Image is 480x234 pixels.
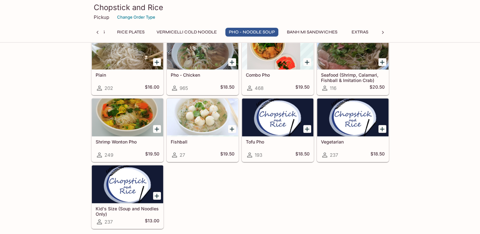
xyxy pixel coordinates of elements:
[317,98,388,136] div: Vegetarian
[255,152,262,158] span: 193
[145,151,159,159] h5: $19.50
[114,28,148,37] button: Rice Plates
[242,32,313,69] div: Combo Pho
[153,28,220,37] button: Vermicelli Cold Noodle
[370,84,385,92] h5: $20.50
[92,32,163,69] div: Plain
[317,98,389,162] a: Vegetarian237$18.50
[92,165,163,229] a: Kid's Size (Soup and Noodles Only)237$13.00
[378,125,386,133] button: Add Vegetarian
[246,139,310,144] h5: Tofu Pho
[317,31,389,95] a: Seafood (Shrimp, Calamari, Fishball & Imitation Crab)116$20.50
[167,98,238,136] div: Fishball
[94,14,109,20] p: Pickup
[92,98,163,136] div: Shrimp Wonton Pho
[378,58,386,66] button: Add Seafood (Shrimp, Calamari, Fishball & Imitation Crab)
[303,125,311,133] button: Add Tofu Pho
[92,165,163,203] div: Kid's Size (Soup and Noodles Only)
[96,206,159,216] h5: Kid's Size (Soup and Noodles Only)
[153,58,161,66] button: Add Plain
[167,32,238,69] div: Pho - Chicken
[330,152,338,158] span: 237
[321,139,385,144] h5: Vegetarian
[171,72,234,78] h5: Pho - Chicken
[92,31,163,95] a: Plain202$16.00
[242,98,314,162] a: Tofu Pho193$18.50
[255,85,264,91] span: 468
[283,28,341,37] button: Banh Mi Sandwiches
[242,31,314,95] a: Combo Pho468$19.50
[153,192,161,200] button: Add Kid's Size (Soup and Noodles Only)
[220,151,234,159] h5: $19.50
[370,151,385,159] h5: $18.50
[96,139,159,144] h5: Shrimp Wonton Pho
[228,125,236,133] button: Add Fishball
[167,31,239,95] a: Pho - Chicken965$18.50
[321,72,385,83] h5: Seafood (Shrimp, Calamari, Fishball & Imitation Crab)
[228,58,236,66] button: Add Pho - Chicken
[104,219,113,225] span: 237
[171,139,234,144] h5: Fishball
[303,58,311,66] button: Add Combo Pho
[153,125,161,133] button: Add Shrimp Wonton Pho
[330,85,336,91] span: 116
[346,28,374,37] button: Extras
[180,152,185,158] span: 27
[92,98,163,162] a: Shrimp Wonton Pho249$19.50
[96,72,159,78] h5: Plain
[317,32,388,69] div: Seafood (Shrimp, Calamari, Fishball & Imitation Crab)
[114,12,158,22] button: Change Order Type
[220,84,234,92] h5: $18.50
[295,151,310,159] h5: $18.50
[225,28,278,37] button: Pho - Noodle Soup
[242,98,313,136] div: Tofu Pho
[145,218,159,225] h5: $13.00
[180,85,188,91] span: 965
[246,72,310,78] h5: Combo Pho
[94,3,387,12] h3: Chopstick and Rice
[145,84,159,92] h5: $16.00
[104,152,113,158] span: 249
[167,98,239,162] a: Fishball27$19.50
[295,84,310,92] h5: $19.50
[104,85,113,91] span: 202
